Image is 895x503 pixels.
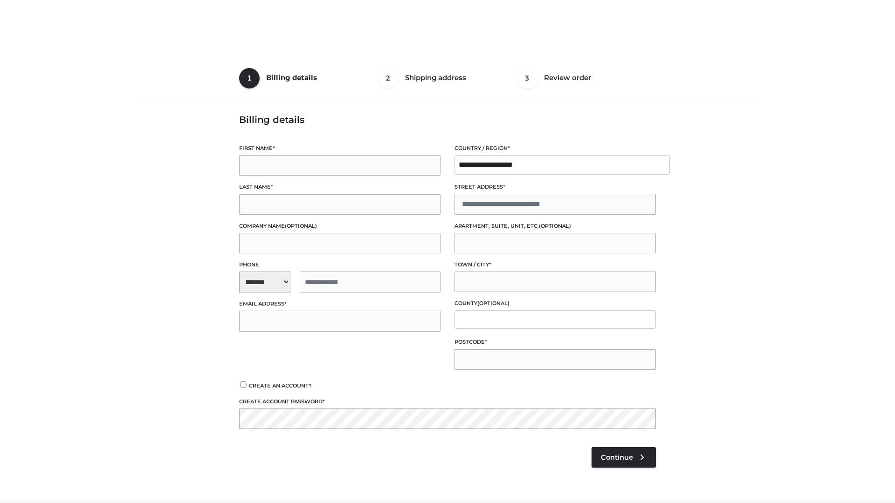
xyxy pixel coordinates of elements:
label: Phone [239,260,441,269]
label: Apartment, suite, unit, etc. [454,222,656,231]
input: Create an account? [239,381,248,387]
label: Last name [239,183,441,191]
label: Company name [239,222,441,231]
label: Street address [454,183,656,191]
label: Country / Region [454,144,656,153]
label: First name [239,144,441,153]
label: Email address [239,299,441,308]
label: Postcode [454,338,656,347]
span: Shipping address [405,73,466,82]
h3: Billing details [239,114,656,125]
span: 3 [517,68,537,88]
span: 2 [378,68,399,88]
label: County [454,299,656,308]
label: Town / City [454,260,656,269]
a: Continue [592,447,656,468]
span: Create an account? [249,382,312,389]
span: (optional) [285,223,317,229]
span: Continue [601,453,633,462]
span: (optional) [539,223,571,229]
label: Create account password [239,397,656,406]
span: (optional) [477,300,509,306]
span: Review order [544,73,591,82]
span: 1 [239,68,260,88]
span: Billing details [266,73,317,82]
